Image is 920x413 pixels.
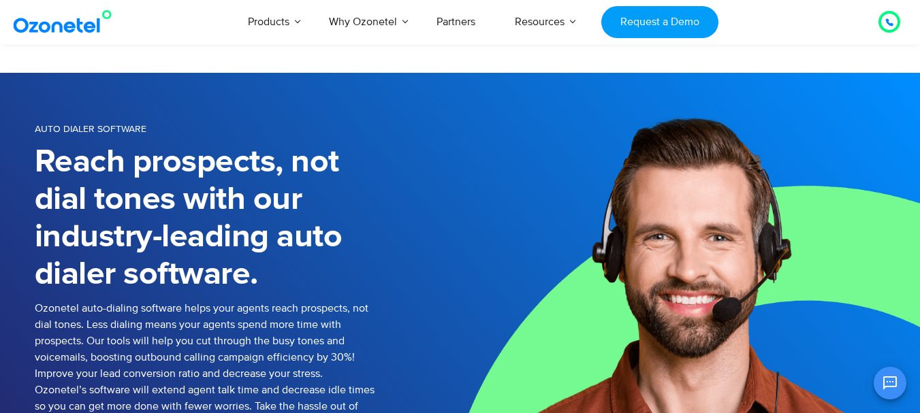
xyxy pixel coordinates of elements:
[601,6,718,38] a: Request a Demo
[35,123,146,135] span: Auto Dialer Software
[35,144,375,293] h1: Reach prospects, not dial tones with our industry-leading auto dialer software.
[874,367,906,399] button: Open chat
